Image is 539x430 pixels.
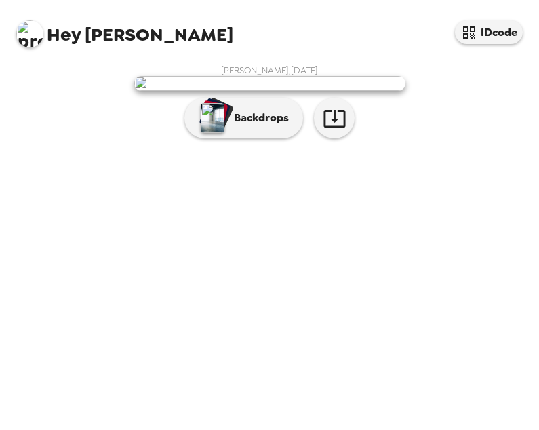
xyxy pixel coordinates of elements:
p: Backdrops [227,110,289,126]
button: Backdrops [184,98,303,138]
img: user [134,76,405,91]
span: [PERSON_NAME] [16,14,233,44]
span: [PERSON_NAME] , [DATE] [221,64,318,76]
span: Hey [47,22,81,47]
button: IDcode [455,20,523,44]
img: profile pic [16,20,43,47]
